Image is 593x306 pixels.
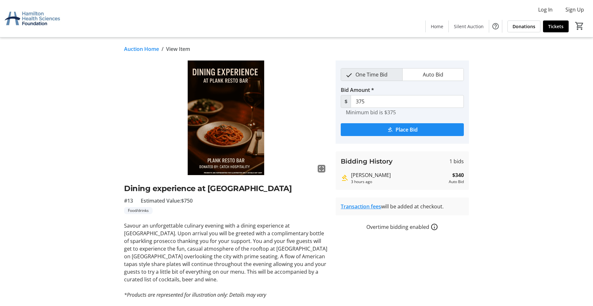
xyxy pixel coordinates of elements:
span: View Item [166,45,190,53]
span: One Time Bid [352,68,391,81]
tr-label-badge: Food/drinks [124,207,153,214]
a: Auction Home [124,45,159,53]
h2: Dining experience at [GEOGRAPHIC_DATA] [124,183,328,194]
h3: Bidding History [341,157,393,166]
strong: $340 [452,171,464,179]
span: $ [341,95,351,108]
a: Donations [507,20,540,32]
span: Tickets [548,23,564,30]
mat-icon: Highest bid [341,174,348,182]
span: Sign Up [565,6,584,13]
label: Bid Amount * [341,86,374,94]
div: will be added at checkout. [341,203,464,210]
img: Hamilton Health Sciences Foundation's Logo [4,3,61,35]
a: Silent Auction [449,20,489,32]
span: Estimated Value: $750 [141,197,193,205]
button: Sign Up [560,4,589,15]
span: Silent Auction [454,23,484,30]
span: Home [431,23,443,30]
tr-hint: Minimum bid is $375 [346,109,396,116]
button: Log In [533,4,558,15]
span: / [162,45,163,53]
div: Overtime bidding enabled [336,223,469,231]
img: Image [124,60,328,175]
span: Auto Bid [419,68,447,81]
a: Tickets [543,20,569,32]
a: Home [426,20,448,32]
mat-icon: fullscreen [318,165,325,173]
span: Donations [513,23,535,30]
div: Auto Bid [449,179,464,185]
p: Savour an unforgettable culinary evening with a dining experience at [GEOGRAPHIC_DATA]. Upon arri... [124,222,328,283]
button: Place Bid [341,123,464,136]
button: Cart [574,20,585,32]
button: Help [489,20,502,33]
span: Log In [538,6,553,13]
span: #13 [124,197,133,205]
a: Transaction fees [341,203,381,210]
em: *Products are represented for illustration only: Details may vary [124,291,266,298]
span: 1 bids [449,157,464,165]
a: How overtime bidding works for silent auctions [430,223,438,231]
div: [PERSON_NAME] [351,171,446,179]
span: Place Bid [396,126,418,133]
div: 3 hours ago [351,179,446,185]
